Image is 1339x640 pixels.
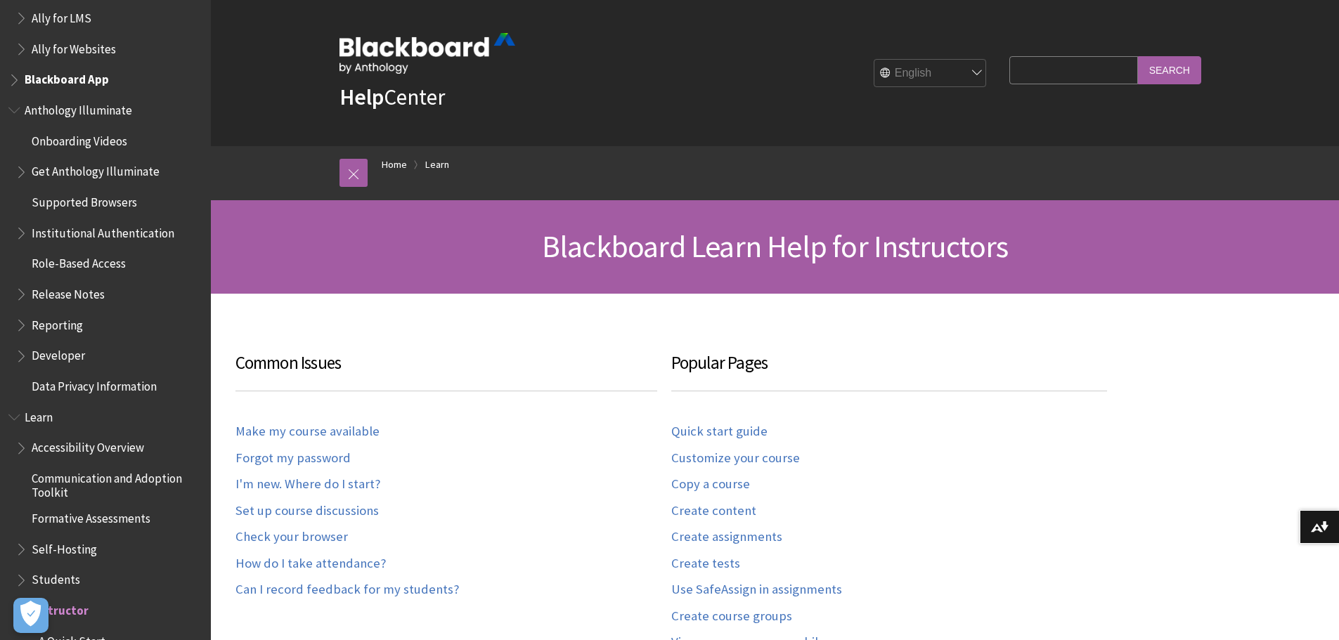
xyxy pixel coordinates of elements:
[235,582,459,598] a: Can I record feedback for my students?
[382,156,407,174] a: Home
[235,529,348,545] a: Check your browser
[32,344,85,363] span: Developer
[235,503,379,519] a: Set up course discussions
[671,450,800,466] a: Customize your course
[32,537,97,556] span: Self-Hosting
[671,476,750,492] a: Copy a course
[671,424,768,440] a: Quick start guide
[32,599,89,618] span: Instructor
[542,227,1008,266] span: Blackboard Learn Help for Instructors
[425,156,449,174] a: Learn
[13,598,48,633] button: Open Preferences
[671,529,782,545] a: Create assignments
[235,450,351,466] a: Forgot my password
[874,60,987,88] select: Site Language Selector
[235,424,380,440] a: Make my course available
[32,313,83,332] span: Reporting
[25,405,53,424] span: Learn
[32,374,157,393] span: Data Privacy Information
[32,282,105,301] span: Release Notes
[235,556,386,572] a: How do I take attendance?
[32,252,126,271] span: Role-Based Access
[671,556,740,572] a: Create tests
[32,221,174,240] span: Institutional Authentication
[235,350,657,391] h3: Common Issues
[235,476,380,492] a: I'm new. Where do I start?
[32,37,116,56] span: Ally for Websites
[25,68,109,87] span: Blackboard App
[32,568,80,587] span: Students
[32,507,150,525] span: Formative Assessments
[32,6,91,25] span: Ally for LMS
[32,466,201,499] span: Communication and Adoption Toolkit
[339,83,384,111] strong: Help
[25,98,132,117] span: Anthology Illuminate
[339,33,515,74] img: Blackboard by Anthology
[671,503,756,519] a: Create content
[671,608,792,625] a: Create course groups
[8,68,202,92] nav: Book outline for Blackboard App Help
[8,98,202,398] nav: Book outline for Anthology Illuminate
[32,190,137,209] span: Supported Browsers
[339,83,445,111] a: HelpCenter
[32,129,127,148] span: Onboarding Videos
[671,582,842,598] a: Use SafeAssign in assignments
[1138,56,1201,84] input: Search
[671,350,1107,391] h3: Popular Pages
[32,160,160,179] span: Get Anthology Illuminate
[32,436,144,455] span: Accessibility Overview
